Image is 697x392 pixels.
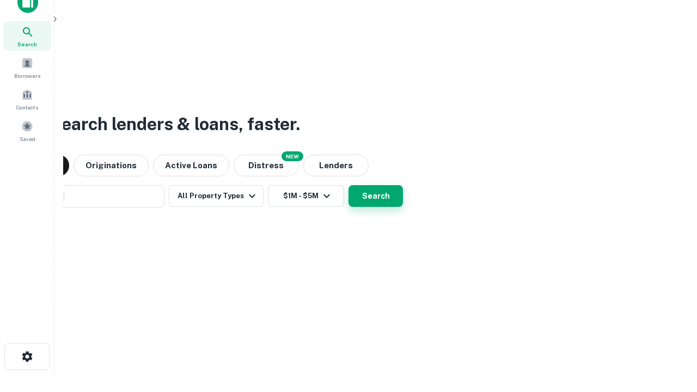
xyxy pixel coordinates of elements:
button: Active Loans [153,155,229,176]
button: Search [348,185,403,207]
button: $1M - $5M [268,185,344,207]
a: Search [3,21,51,51]
div: NEW [282,151,303,161]
iframe: Chat Widget [643,305,697,357]
button: All Property Types [169,185,264,207]
span: Saved [20,134,35,143]
span: Contacts [16,103,38,112]
a: Borrowers [3,53,51,82]
a: Saved [3,116,51,145]
span: Borrowers [14,71,40,80]
button: Originations [74,155,149,176]
a: Contacts [3,84,51,114]
span: Search [17,40,37,48]
button: Lenders [303,155,369,176]
button: Search distressed loans with lien and other non-mortgage details. [234,155,299,176]
h3: Search lenders & loans, faster. [50,111,300,137]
